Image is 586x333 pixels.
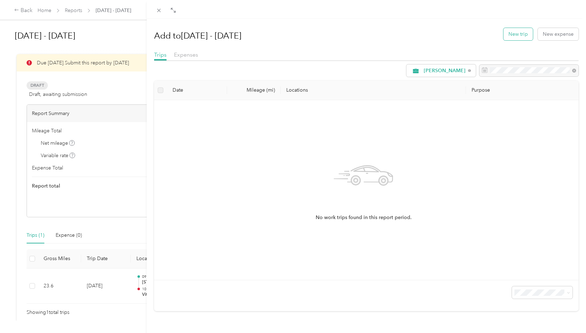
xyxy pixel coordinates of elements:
th: Mileage (mi) [227,81,280,100]
th: Date [167,81,227,100]
th: Purpose [466,81,579,100]
span: No work trips found in this report period. [316,214,412,222]
span: Trips [154,51,167,58]
button: New expense [538,28,579,40]
span: Expenses [174,51,198,58]
span: [PERSON_NAME] [424,68,466,73]
th: Locations [281,81,466,100]
button: New trip [503,28,533,40]
iframe: Everlance-gr Chat Button Frame [546,293,586,333]
h1: Add to [DATE] - [DATE] [154,27,241,44]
